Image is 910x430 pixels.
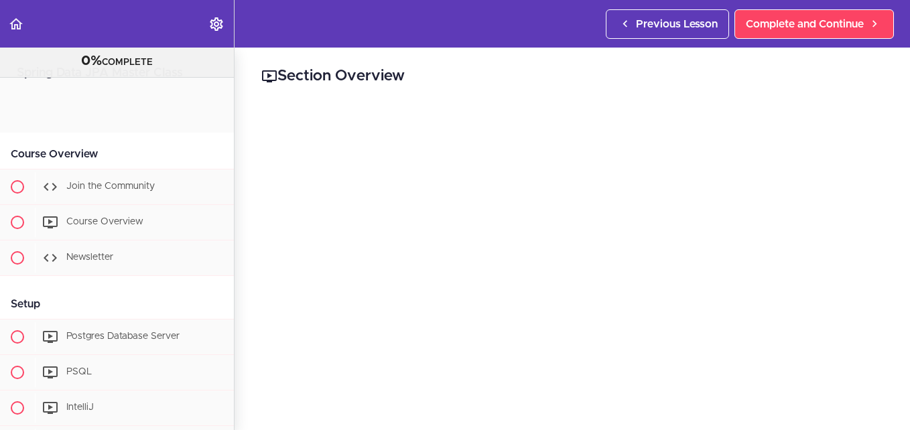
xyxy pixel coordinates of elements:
span: IntelliJ [66,403,94,412]
svg: Settings Menu [208,16,224,32]
span: 0% [81,54,102,68]
span: Previous Lesson [636,16,718,32]
span: Join the Community [66,182,155,191]
a: Previous Lesson [606,9,729,39]
span: Newsletter [66,253,113,262]
span: Complete and Continue [746,16,864,32]
div: COMPLETE [17,53,217,70]
span: Postgres Database Server [66,332,180,341]
span: Course Overview [66,217,143,226]
a: Complete and Continue [734,9,894,39]
h2: Section Overview [261,65,883,88]
svg: Back to course curriculum [8,16,24,32]
span: PSQL [66,367,92,376]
